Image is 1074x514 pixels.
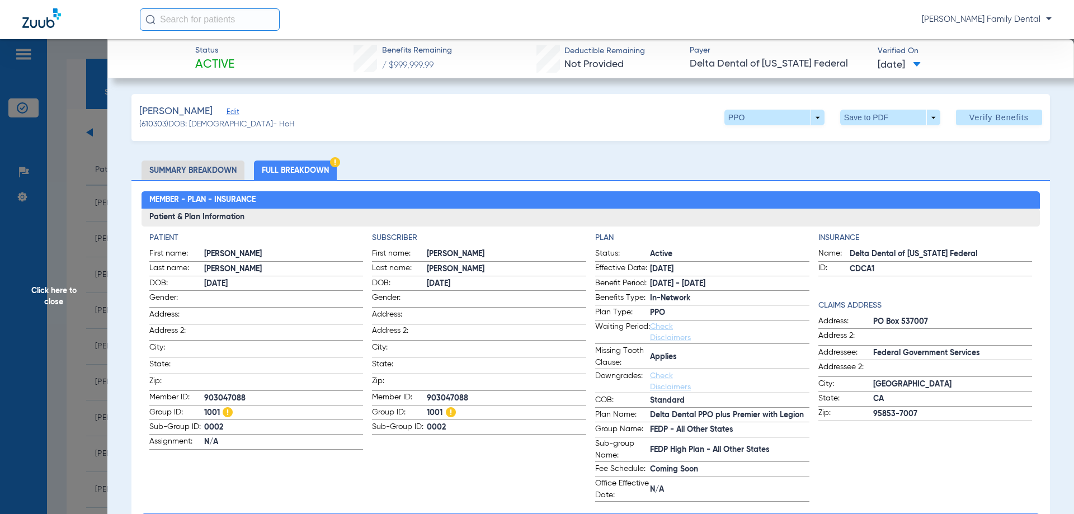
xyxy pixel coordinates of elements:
h4: Plan [595,232,809,244]
span: 0002 [204,422,364,433]
span: First name: [149,248,204,261]
span: Delta Dental of [US_STATE] Federal [850,248,1033,260]
span: [PERSON_NAME] [139,105,213,119]
img: Hazard [223,407,233,417]
span: Benefits Remaining [382,45,452,56]
span: [DATE] [878,58,921,72]
span: Gender: [149,292,204,307]
div: Chat Widget [1018,460,1074,514]
span: State: [818,393,873,406]
span: Plan Name: [595,409,650,422]
span: Office Effective Date: [595,478,650,501]
span: Waiting Period: [595,321,650,343]
h4: Insurance [818,232,1033,244]
span: [DATE] - [DATE] [650,278,809,290]
span: City: [818,378,873,392]
span: Addressee: [818,347,873,360]
span: Name: [818,248,850,261]
span: In-Network [650,293,809,304]
span: Deductible Remaining [564,45,645,57]
span: Plan Type: [595,306,650,320]
span: Address 2: [818,330,873,345]
span: FEDP - All Other States [650,424,809,436]
span: [PERSON_NAME] Family Dental [922,14,1052,25]
span: Delta Dental of [US_STATE] Federal [690,57,868,71]
span: City: [372,342,427,357]
input: Search for patients [140,8,280,31]
span: City: [149,342,204,357]
span: Address 2: [372,325,427,340]
span: Zip: [818,407,873,421]
span: [PERSON_NAME] [204,263,364,275]
span: Group ID: [372,407,427,420]
span: [PERSON_NAME] [204,248,364,260]
span: [DATE] [650,263,809,275]
span: Federal Government Services [873,347,1033,359]
span: Assignment: [149,436,204,449]
span: N/A [204,436,364,448]
span: [DATE] [427,278,586,290]
span: [PERSON_NAME] [427,248,586,260]
span: Address: [372,309,427,324]
span: Fee Schedule: [595,463,650,477]
span: 903047088 [204,393,364,404]
span: Sub-Group ID: [372,421,427,435]
li: Full Breakdown [254,161,337,180]
span: / $999,999.99 [382,61,434,70]
span: 1001 [204,407,364,419]
span: N/A [650,484,809,496]
h3: Patient & Plan Information [142,209,1040,227]
span: 1001 [427,407,586,419]
span: Group Name: [595,423,650,437]
span: PO Box 537007 [873,316,1033,328]
h4: Patient [149,232,364,244]
span: Member ID: [372,392,427,405]
span: Active [650,248,809,260]
span: Verify Benefits [969,113,1029,122]
span: Addressee 2: [818,361,873,376]
span: Not Provided [564,59,624,69]
span: CDCA1 [850,263,1033,275]
span: Zip: [372,375,427,390]
span: Zip: [149,375,204,390]
span: Payer [690,45,868,56]
span: Group ID: [149,407,204,420]
span: 903047088 [427,393,586,404]
img: Search Icon [145,15,156,25]
span: State: [372,359,427,374]
h4: Subscriber [372,232,586,244]
span: CA [873,393,1033,405]
span: ID: [818,262,850,276]
span: Last name: [149,262,204,276]
img: Hazard [446,407,456,417]
span: [DATE] [204,278,364,290]
span: Benefit Period: [595,277,650,291]
span: Gender: [372,292,427,307]
button: Verify Benefits [956,110,1042,125]
a: Check Disclaimers [650,372,691,391]
span: State: [149,359,204,374]
span: Sub-group Name: [595,438,650,461]
span: [GEOGRAPHIC_DATA] [873,379,1033,390]
span: Delta Dental PPO plus Premier with Legion [650,409,809,421]
span: Last name: [372,262,427,276]
span: Verified On [878,45,1056,57]
span: Edit [227,108,237,119]
span: Coming Soon [650,464,809,475]
span: DOB: [149,277,204,291]
span: Standard [650,395,809,407]
span: Effective Date: [595,262,650,276]
span: Address 2: [149,325,204,340]
span: FEDP High Plan - All Other States [650,444,809,456]
span: Member ID: [149,392,204,405]
button: Save to PDF [840,110,940,125]
span: Status [195,45,234,56]
h2: Member - Plan - Insurance [142,191,1040,209]
span: (610303) DOB: [DEMOGRAPHIC_DATA] - HoH [139,119,295,130]
img: Hazard [330,157,340,167]
span: PPO [650,307,809,319]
